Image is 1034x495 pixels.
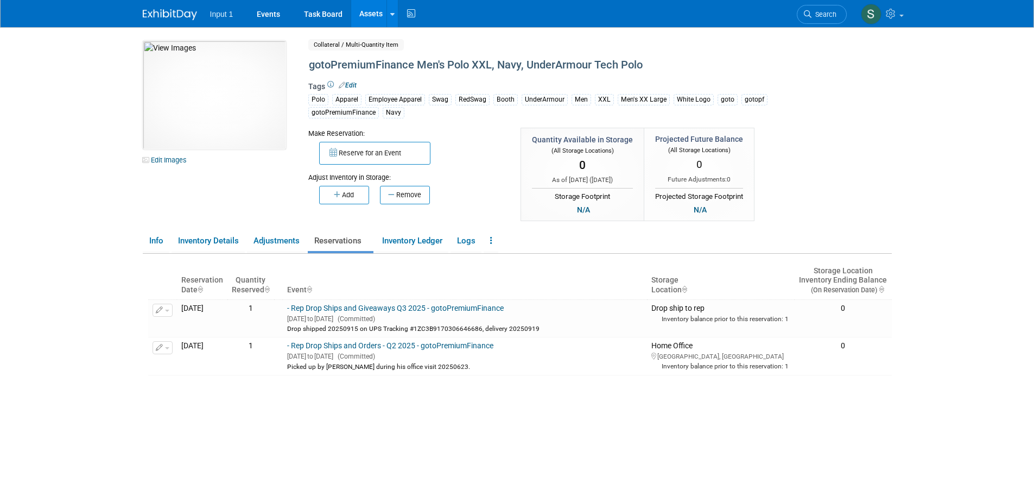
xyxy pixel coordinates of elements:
[647,262,795,300] th: Storage Location : activate to sort column ascending
[287,341,493,350] a: - Rep Drop Ships and Orders - Q2 2025 - gotoPremiumFinance
[455,94,490,105] div: RedSwag
[727,176,731,183] span: 0
[177,299,227,337] td: [DATE]
[283,262,647,300] th: Event : activate to sort column ascending
[306,315,314,323] span: to
[143,41,286,149] img: View Images
[655,175,743,184] div: Future Adjustments:
[376,231,448,250] a: Inventory Ledger
[287,361,643,371] div: Picked up by [PERSON_NAME] during his office visit 20250623.
[319,142,430,165] button: Reserve for an Event
[227,299,274,337] td: 1
[308,165,505,183] div: Adjust Inventory in Storage:
[532,188,633,202] div: Storage Footprint
[365,94,425,105] div: Employee Apparel
[177,262,227,300] th: ReservationDate : activate to sort column ascending
[655,134,743,145] div: Projected Future Balance
[429,94,452,105] div: Swag
[287,351,643,361] div: [DATE] [DATE]
[308,128,505,139] div: Make Reservation:
[333,315,375,323] span: (Committed)
[247,231,306,250] a: Adjustments
[592,176,611,184] span: [DATE]
[651,351,790,361] div: [GEOGRAPHIC_DATA], [GEOGRAPHIC_DATA]
[210,10,233,18] span: Input 1
[493,94,518,105] div: Booth
[319,186,369,204] button: Add
[795,262,891,300] th: Storage LocationInventory Ending Balance (On Reservation Date) : activate to sort column ascending
[718,94,738,105] div: goto
[532,134,633,145] div: Quantity Available in Storage
[797,5,847,24] a: Search
[143,231,169,250] a: Info
[799,341,887,351] div: 0
[308,94,328,105] div: Polo
[574,204,593,216] div: N/A
[143,9,197,20] img: ExhibitDay
[287,323,643,333] div: Drop shipped 20250915 on UPS Tracking #1ZC3B9170306646686, delivery 20250919
[227,262,274,300] th: Quantity&nbsp;&nbsp;&nbsp;Reserved : activate to sort column ascending
[655,188,743,202] div: Projected Storage Footprint
[287,304,504,312] a: - Rep Drop Ships and Giveaways Q3 2025 - gotoPremiumFinance
[339,82,357,89] a: Edit
[143,153,191,167] a: Edit Images
[522,94,568,105] div: UnderArmour
[451,231,481,250] a: Logs
[651,341,790,371] div: Home Office
[651,361,790,371] div: Inventory balance prior to this reservation: 1
[674,94,714,105] div: White Logo
[380,186,430,204] button: Remove
[532,176,633,185] div: As of [DATE] ( )
[333,353,375,360] span: (Committed)
[651,314,790,323] div: Inventory balance prior to this reservation: 1
[287,314,643,323] div: [DATE] [DATE]
[811,10,836,18] span: Search
[741,94,767,105] div: gotopf
[332,94,361,105] div: Apparel
[306,353,314,360] span: to
[696,158,702,171] span: 0
[305,55,802,75] div: gotoPremiumFinance Men's Polo XXL, Navy, UnderArmour Tech Polo
[690,204,710,216] div: N/A
[177,337,227,375] td: [DATE]
[308,39,404,51] span: Collateral / Multi-Quantity Item
[572,94,591,105] div: Men
[618,94,670,105] div: Men's XX Large
[308,231,373,250] a: Reservations
[861,4,881,24] img: Susan Stout
[383,107,404,118] div: Navy
[227,337,274,375] td: 1
[308,107,379,118] div: gotoPremiumFinance
[172,231,245,250] a: Inventory Details
[655,145,743,155] div: (All Storage Locations)
[595,94,614,105] div: XXL
[802,286,877,294] span: (On Reservation Date)
[579,159,586,172] span: 0
[799,304,887,314] div: 0
[532,145,633,155] div: (All Storage Locations)
[308,81,802,126] div: Tags
[651,304,790,323] div: Drop ship to rep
